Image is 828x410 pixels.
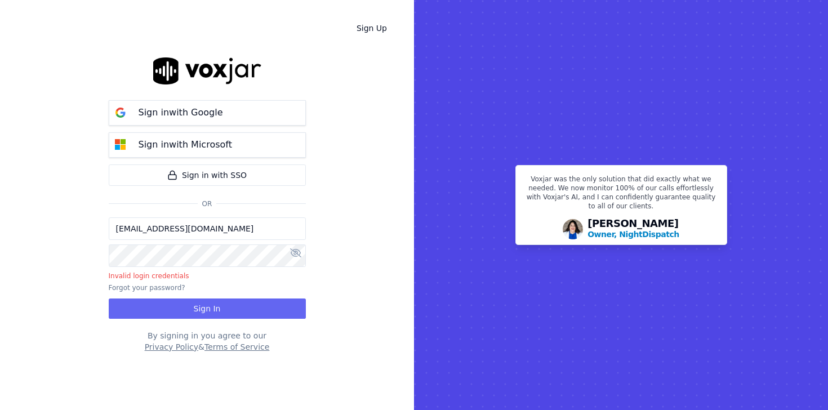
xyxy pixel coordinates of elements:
p: Voxjar was the only solution that did exactly what we needed. We now monitor 100% of our calls ef... [523,175,720,215]
p: Sign in with Google [139,106,223,119]
button: Forgot your password? [109,283,185,292]
span: Or [198,199,217,208]
img: logo [153,57,261,84]
button: Sign inwith Microsoft [109,132,306,158]
p: Sign in with Microsoft [139,138,232,151]
img: microsoft Sign in button [109,133,132,156]
p: Invalid login credentials [109,271,306,280]
div: By signing in you agree to our & [109,330,306,353]
a: Sign in with SSO [109,164,306,186]
button: Privacy Policy [145,341,198,353]
div: [PERSON_NAME] [587,219,679,240]
a: Sign Up [348,18,396,38]
img: Avatar [563,219,583,239]
button: Terms of Service [204,341,269,353]
button: Sign inwith Google [109,100,306,126]
img: google Sign in button [109,101,132,124]
button: Sign In [109,298,306,319]
input: Email [109,217,306,240]
p: Owner, NightDispatch [587,229,679,240]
